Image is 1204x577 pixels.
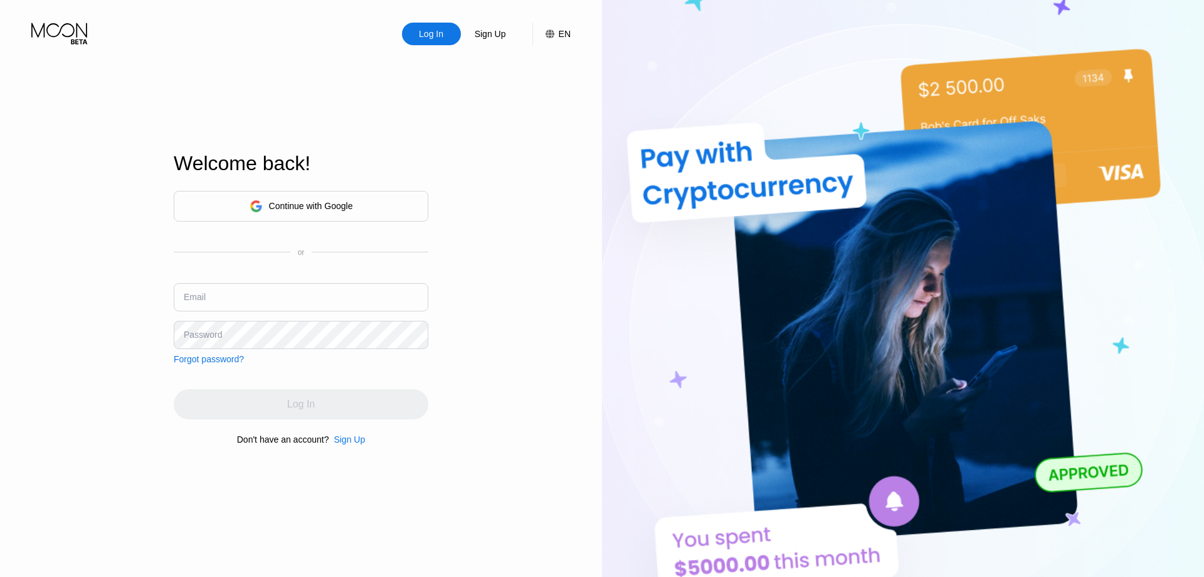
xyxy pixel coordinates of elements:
[237,434,329,445] div: Don't have an account?
[402,23,461,45] div: Log In
[298,248,305,257] div: or
[269,201,353,211] div: Continue with Google
[334,434,365,445] div: Sign Up
[418,28,445,40] div: Log In
[184,330,222,340] div: Password
[461,23,520,45] div: Sign Up
[174,191,428,222] div: Continue with Google
[184,292,206,302] div: Email
[174,354,244,364] div: Forgot password?
[559,29,571,39] div: EN
[329,434,365,445] div: Sign Up
[174,152,428,175] div: Welcome back!
[532,23,571,45] div: EN
[473,28,507,40] div: Sign Up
